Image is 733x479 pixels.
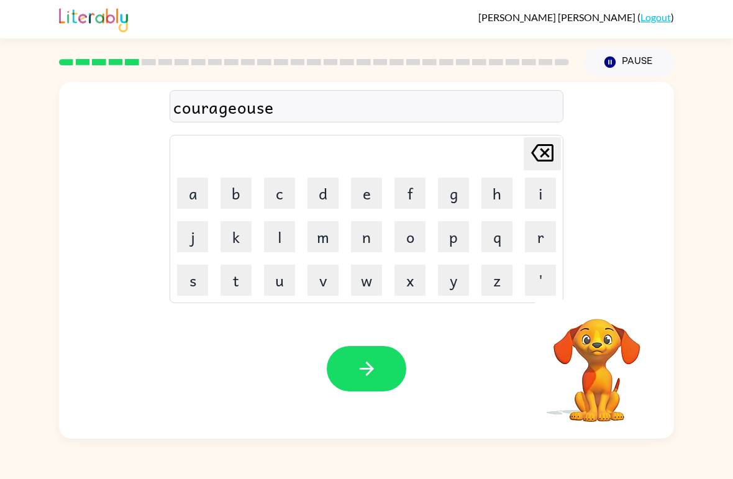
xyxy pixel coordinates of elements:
[525,221,556,252] button: r
[264,265,295,296] button: u
[307,221,339,252] button: m
[177,178,208,209] button: a
[640,11,671,23] a: Logout
[177,221,208,252] button: j
[394,178,426,209] button: f
[173,94,560,120] div: courageouse
[535,299,659,424] video: Your browser must support playing .mp4 files to use Literably. Please try using another browser.
[307,178,339,209] button: d
[351,265,382,296] button: w
[307,265,339,296] button: v
[351,178,382,209] button: e
[478,11,674,23] div: ( )
[264,178,295,209] button: c
[221,178,252,209] button: b
[438,221,469,252] button: p
[525,178,556,209] button: i
[438,178,469,209] button: g
[481,221,512,252] button: q
[438,265,469,296] button: y
[481,265,512,296] button: z
[525,265,556,296] button: '
[221,265,252,296] button: t
[264,221,295,252] button: l
[177,265,208,296] button: s
[59,5,128,32] img: Literably
[584,48,674,76] button: Pause
[221,221,252,252] button: k
[394,265,426,296] button: x
[481,178,512,209] button: h
[478,11,637,23] span: [PERSON_NAME] [PERSON_NAME]
[394,221,426,252] button: o
[351,221,382,252] button: n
